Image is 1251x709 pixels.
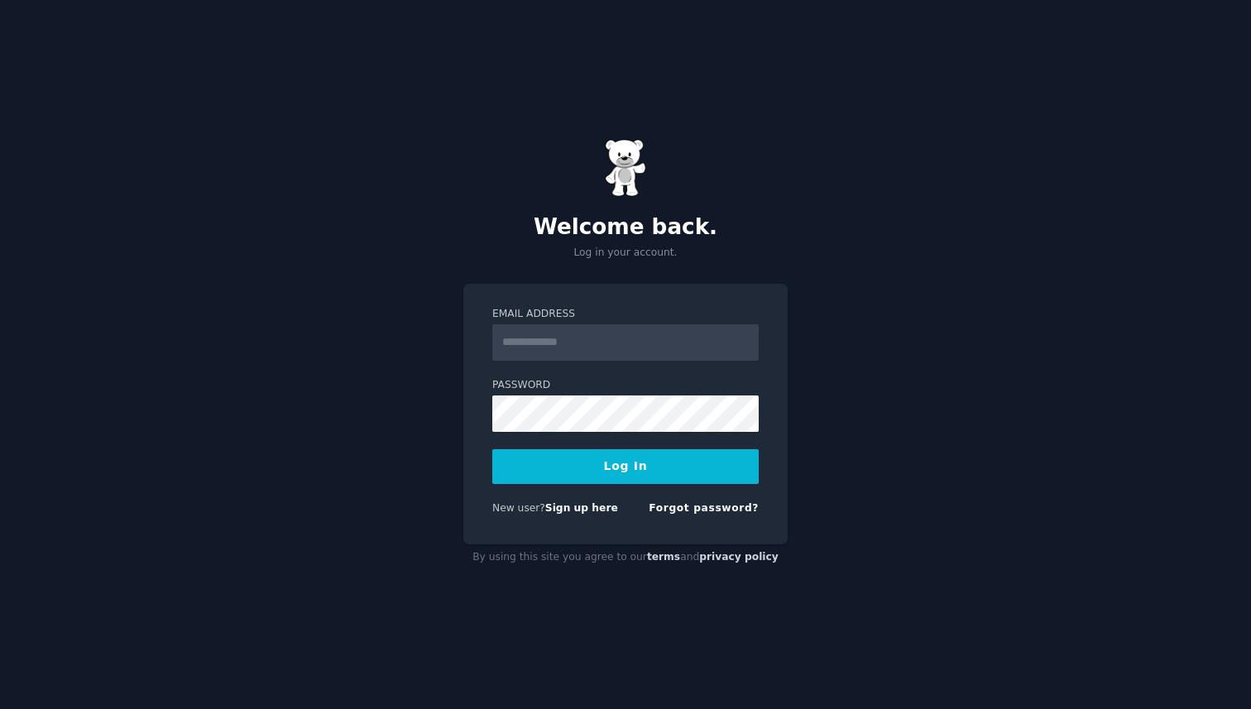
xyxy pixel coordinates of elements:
a: Sign up here [545,502,618,514]
a: privacy policy [699,551,779,563]
div: By using this site you agree to our and [463,544,788,571]
h2: Welcome back. [463,214,788,241]
label: Password [492,378,759,393]
label: Email Address [492,307,759,322]
p: Log in your account. [463,246,788,261]
img: Gummy Bear [605,139,646,197]
a: terms [647,551,680,563]
button: Log In [492,449,759,484]
a: Forgot password? [649,502,759,514]
span: New user? [492,502,545,514]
